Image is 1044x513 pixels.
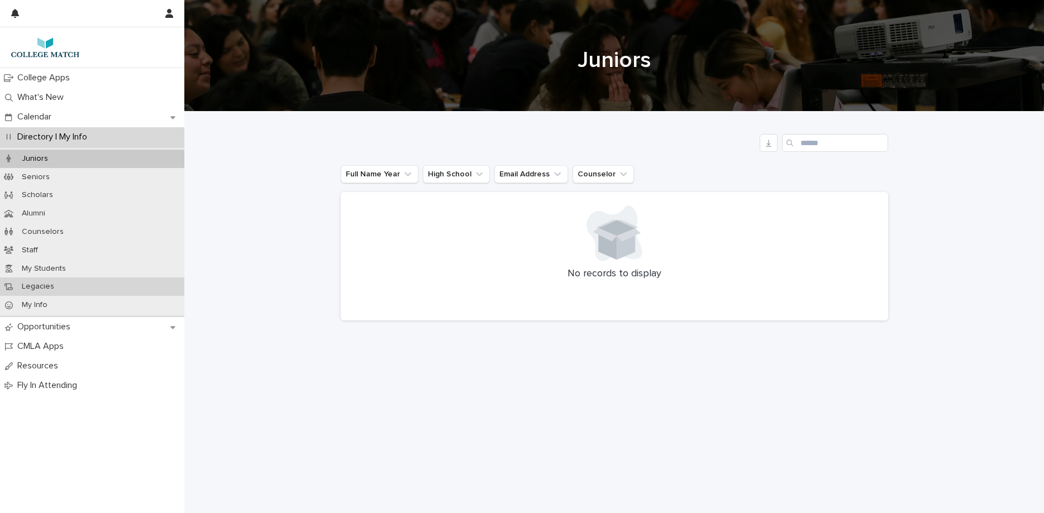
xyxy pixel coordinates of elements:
[13,190,62,200] p: Scholars
[13,209,54,218] p: Alumni
[9,36,82,59] img: 7lzNxMuQ9KqU1pwTAr0j
[13,73,79,83] p: College Apps
[13,172,59,182] p: Seniors
[13,361,67,371] p: Resources
[341,165,418,183] button: Full Name Year
[13,380,86,391] p: Fly In Attending
[782,134,888,152] input: Search
[13,300,56,310] p: My Info
[354,268,875,280] p: No records to display
[494,165,568,183] button: Email Address
[13,322,79,332] p: Opportunities
[573,165,634,183] button: Counselor
[13,264,75,274] p: My Students
[13,112,60,122] p: Calendar
[13,132,96,142] p: Directory | My Info
[13,246,47,255] p: Staff
[13,154,57,164] p: Juniors
[13,282,63,291] p: Legacies
[13,341,73,352] p: CMLA Apps
[13,92,73,103] p: What's New
[423,165,490,183] button: High School
[341,47,888,74] h1: Juniors
[13,227,73,237] p: Counselors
